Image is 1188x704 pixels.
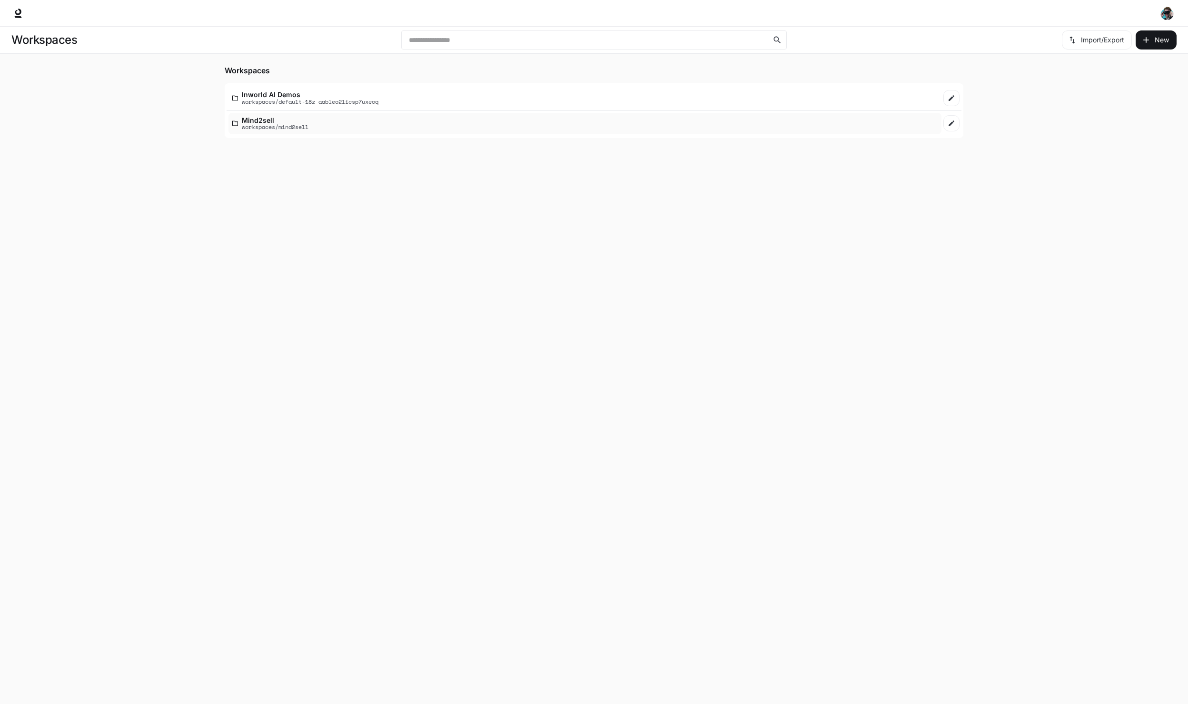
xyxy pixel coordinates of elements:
h5: Workspaces [225,65,963,76]
h1: Workspaces [11,30,77,50]
p: workspaces/mind2sell [242,124,308,130]
a: Mind2sellworkspaces/mind2sell [228,113,941,134]
p: Mind2sell [242,117,308,124]
a: Edit workspace [943,115,960,131]
button: Import/Export [1062,30,1132,50]
a: Edit workspace [943,90,960,106]
button: User avatar [1158,4,1177,23]
img: User avatar [1160,7,1174,20]
p: Inworld AI Demos [242,91,378,98]
a: Inworld AI Demosworkspaces/default-18z_aableo2licsp7uxeoq [228,87,941,109]
p: workspaces/default-18z_aableo2licsp7uxeoq [242,99,378,105]
button: Create workspace [1136,30,1177,50]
